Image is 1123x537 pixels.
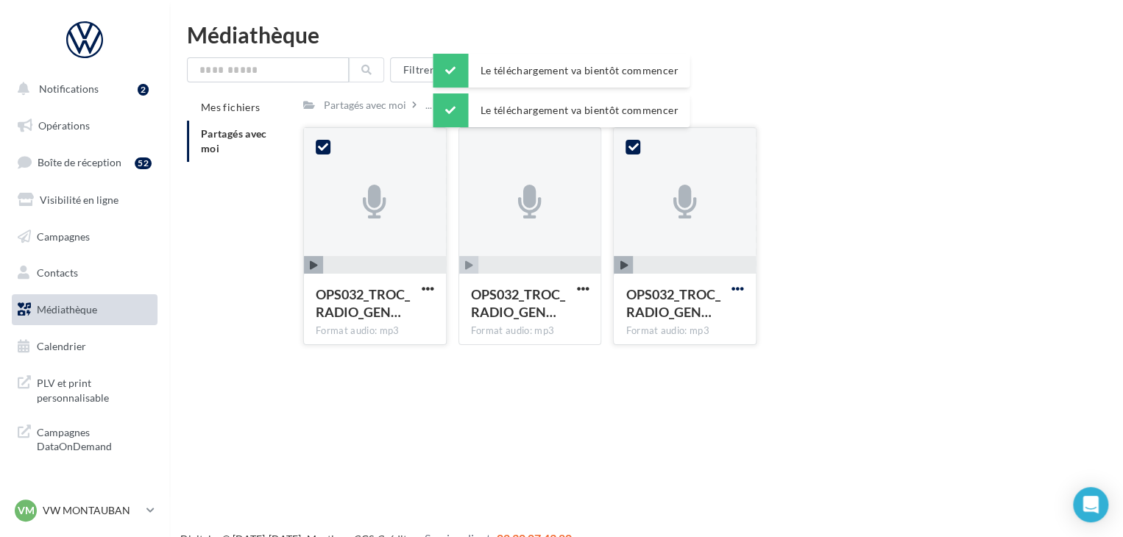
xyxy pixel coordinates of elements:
a: VM VW MONTAUBAN [12,497,157,524]
span: Mes fichiers [201,101,260,113]
a: Médiathèque [9,294,160,325]
a: Calendrier [9,331,160,362]
span: VM [18,503,35,518]
span: OPS032_TROC_RADIO_GENERIK_GPS_LOM2 02.03.23 [471,286,565,320]
span: Boîte de réception [38,156,121,168]
div: 2 [138,84,149,96]
span: Médiathèque [37,303,97,316]
span: PLV et print personnalisable [37,373,152,405]
div: Format audio: mp3 [471,324,589,338]
span: OPS032_TROC_RADIO_GENERIK_GPS_LOM1 02.03.23 [626,286,720,320]
span: OPS032_TROC_RADIO_GENERIK_GPS_LOM3 02.03.23 [316,286,410,320]
div: Le téléchargement va bientôt commencer [433,93,690,127]
div: Le téléchargement va bientôt commencer [433,54,690,88]
span: Notifications [39,82,99,95]
a: Boîte de réception52 [9,146,160,178]
span: Calendrier [37,340,86,352]
span: Campagnes [37,230,90,242]
div: 52 [135,157,152,169]
div: Médiathèque [187,24,1105,46]
button: Filtrer par [390,57,477,82]
a: Opérations [9,110,160,141]
a: PLV et print personnalisable [9,367,160,410]
span: Campagnes DataOnDemand [37,422,152,454]
div: Open Intercom Messenger [1073,487,1108,522]
span: Visibilité en ligne [40,193,118,206]
button: Notifications 2 [9,74,155,104]
div: Format audio: mp3 [316,324,434,338]
p: VW MONTAUBAN [43,503,141,518]
a: Campagnes [9,221,160,252]
div: Format audio: mp3 [626,324,744,338]
span: Partagés avec moi [201,127,267,154]
span: Contacts [37,266,78,279]
span: Opérations [38,119,90,132]
a: Visibilité en ligne [9,185,160,216]
div: ... [422,95,435,115]
div: Partagés avec moi [324,98,406,113]
a: Contacts [9,257,160,288]
a: Campagnes DataOnDemand [9,416,160,460]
